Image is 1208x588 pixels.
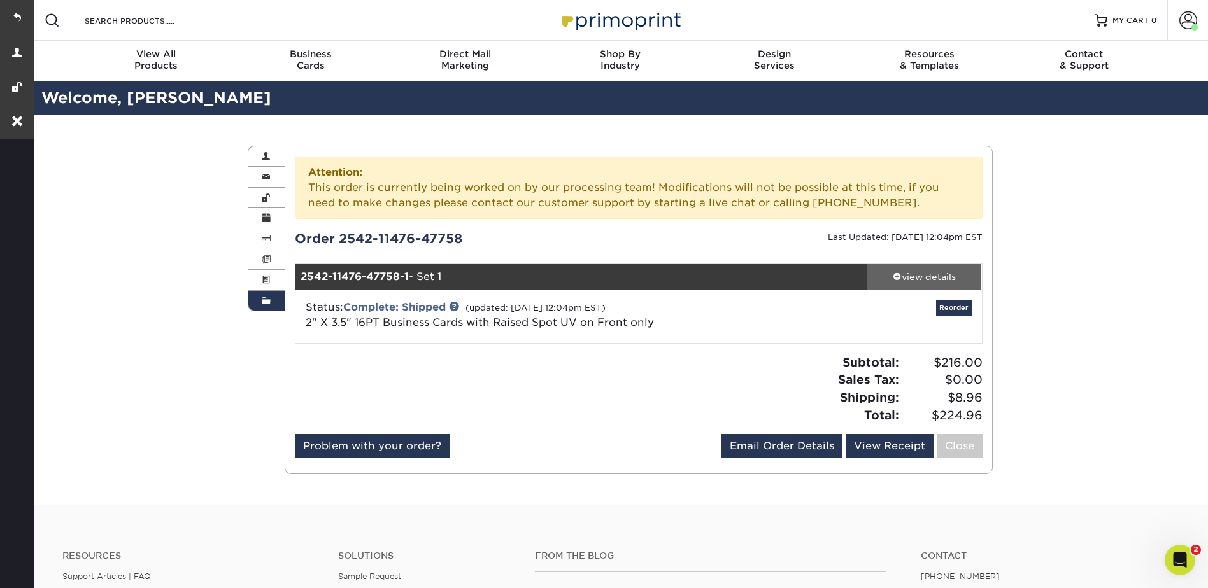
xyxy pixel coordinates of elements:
span: Resources [852,48,1007,60]
a: Close [937,434,983,458]
div: This order is currently being worked on by our processing team! Modifications will not be possibl... [295,157,983,219]
span: Direct Mail [388,48,543,60]
div: Industry [543,48,697,71]
h4: From the Blog [535,550,886,561]
span: Shop By [543,48,697,60]
strong: Shipping: [840,390,899,404]
div: view details [867,270,982,283]
iframe: Intercom live chat [1165,545,1195,575]
a: Problem with your order? [295,434,450,458]
span: Business [233,48,388,60]
a: DesignServices [697,41,852,81]
div: Marketing [388,48,543,71]
a: View Receipt [846,434,934,458]
strong: Attention: [308,166,362,178]
span: View All [79,48,234,60]
a: Complete: Shipped [343,301,446,313]
a: Support Articles | FAQ [62,571,151,581]
span: $8.96 [903,389,983,407]
a: view details [867,264,982,290]
span: 2 [1191,545,1201,555]
span: MY CART [1112,15,1149,26]
span: $0.00 [903,371,983,389]
div: - Set 1 [295,264,867,290]
strong: 2542-11476-47758-1 [301,270,409,283]
a: 2" X 3.5" 16PT Business Cards with Raised Spot UV on Front only [306,316,654,328]
a: Contact& Support [1007,41,1162,81]
strong: Sales Tax: [838,372,899,386]
span: 0 [1151,16,1157,25]
span: Contact [1007,48,1162,60]
a: BusinessCards [233,41,388,81]
a: [PHONE_NUMBER] [921,571,1000,581]
a: Direct MailMarketing [388,41,543,81]
div: & Support [1007,48,1162,71]
img: Primoprint [557,6,684,34]
h2: Welcome, [PERSON_NAME] [32,87,1208,110]
strong: Total: [864,408,899,422]
div: Services [697,48,852,71]
div: Order 2542-11476-47758 [285,229,639,248]
small: Last Updated: [DATE] 12:04pm EST [828,232,983,242]
a: View AllProducts [79,41,234,81]
a: Shop ByIndustry [543,41,697,81]
span: $224.96 [903,407,983,424]
input: SEARCH PRODUCTS..... [83,13,208,28]
div: & Templates [852,48,1007,71]
span: Design [697,48,852,60]
a: Reorder [936,300,972,316]
a: Email Order Details [721,434,842,458]
a: Sample Request [338,571,401,581]
span: $216.00 [903,354,983,372]
div: Products [79,48,234,71]
div: Cards [233,48,388,71]
a: Contact [921,550,1177,561]
h4: Solutions [338,550,516,561]
h4: Resources [62,550,319,561]
small: (updated: [DATE] 12:04pm EST) [465,303,606,312]
div: Status: [296,300,753,330]
a: Resources& Templates [852,41,1007,81]
strong: Subtotal: [842,355,899,369]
